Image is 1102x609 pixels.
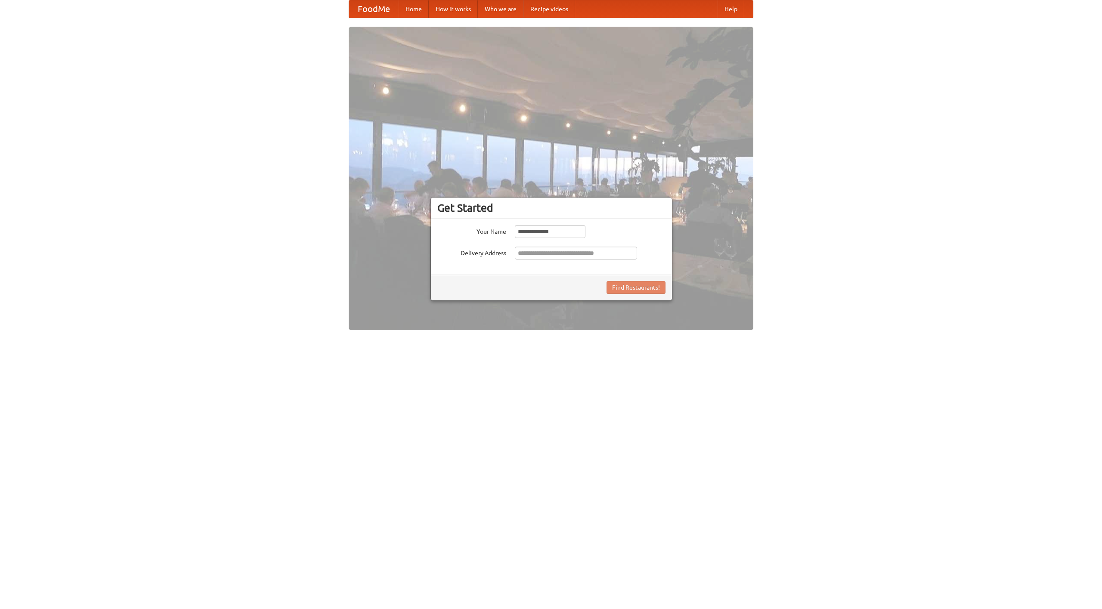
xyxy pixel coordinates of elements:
a: Who we are [478,0,523,18]
button: Find Restaurants! [607,281,666,294]
label: Delivery Address [437,247,506,257]
a: Help [718,0,744,18]
a: FoodMe [349,0,399,18]
a: How it works [429,0,478,18]
label: Your Name [437,225,506,236]
a: Recipe videos [523,0,575,18]
h3: Get Started [437,201,666,214]
a: Home [399,0,429,18]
